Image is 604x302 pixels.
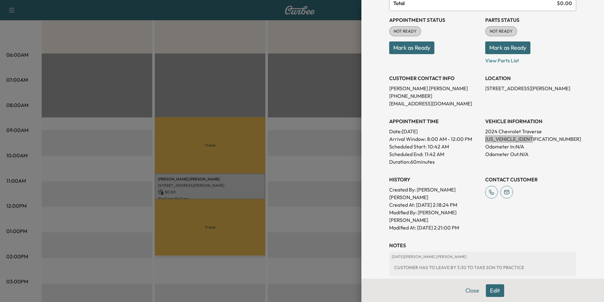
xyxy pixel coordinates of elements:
p: Odometer In: N/A [485,143,576,150]
p: Arrival Window: [389,135,480,143]
h3: CUSTOMER CONTACT INFO [389,74,480,82]
p: Duration: 60 minutes [389,158,480,166]
p: Modified At : [DATE] 2:21:00 PM [389,224,480,231]
h3: APPOINTMENT TIME [389,117,480,125]
p: Scheduled End: [389,150,423,158]
h3: History [389,176,480,183]
p: Created By : [PERSON_NAME] [PERSON_NAME] [389,186,480,201]
h3: CONTACT CUSTOMER [485,176,576,183]
p: [PHONE_NUMBER] [389,92,480,100]
h3: NOTES [389,242,576,249]
span: NOT READY [390,28,420,35]
p: Modified By : [PERSON_NAME] [PERSON_NAME] [389,209,480,224]
span: 8:00 AM - 12:00 PM [427,135,472,143]
p: [EMAIL_ADDRESS][DOMAIN_NAME] [389,100,480,107]
p: Date: [DATE] [389,128,480,135]
p: Scheduled Start: [389,143,426,150]
p: 10:42 AM [428,143,449,150]
button: Close [461,284,483,297]
p: [PERSON_NAME] [PERSON_NAME] [389,85,480,92]
div: CUSTOMER HAS TO LEAVE BY 3:30 TO TAKE SON TO PRACTICE [392,262,574,273]
h3: LOCATION [485,74,576,82]
button: Mark as Ready [485,41,530,54]
h3: Appointment Status [389,16,480,24]
span: NOT READY [486,28,516,35]
p: 2024 Chevrolet Traverse [485,128,576,135]
button: Mark as Ready [389,41,434,54]
h3: Parts Status [485,16,576,24]
button: Edit [486,284,504,297]
p: View Parts List [485,54,576,64]
h3: VEHICLE INFORMATION [485,117,576,125]
p: Odometer Out: N/A [485,150,576,158]
p: [US_VEHICLE_IDENTIFICATION_NUMBER] [485,135,576,143]
p: 11:42 AM [425,150,444,158]
p: [STREET_ADDRESS][PERSON_NAME] [485,85,576,92]
p: [DATE] | [PERSON_NAME] [PERSON_NAME] [392,254,574,259]
p: Created At : [DATE] 2:18:24 PM [389,201,480,209]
